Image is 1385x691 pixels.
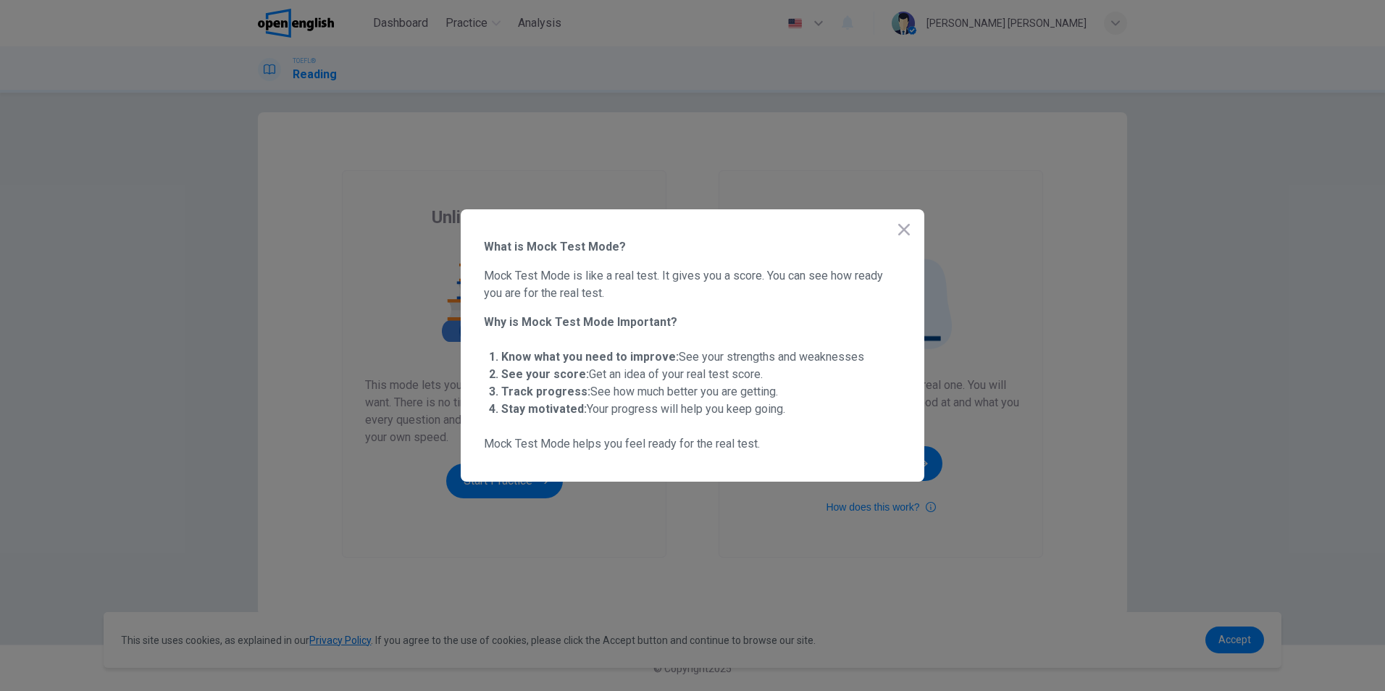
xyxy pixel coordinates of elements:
[501,385,778,398] span: See how much better you are getting.
[484,435,901,453] span: Mock Test Mode helps you feel ready for the real test.
[501,402,587,416] strong: Stay motivated:
[484,314,901,331] span: Why is Mock Test Mode Important?
[484,238,901,256] span: What is Mock Test Mode?
[501,385,590,398] strong: Track progress:
[501,367,589,381] strong: See your score:
[501,350,679,364] strong: Know what you need to improve:
[501,402,785,416] span: Your progress will help you keep going.
[501,350,864,364] span: See your strengths and weaknesses
[484,267,901,302] span: Mock Test Mode is like a real test. It gives you a score. You can see how ready you are for the r...
[501,367,763,381] span: Get an idea of your real test score.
